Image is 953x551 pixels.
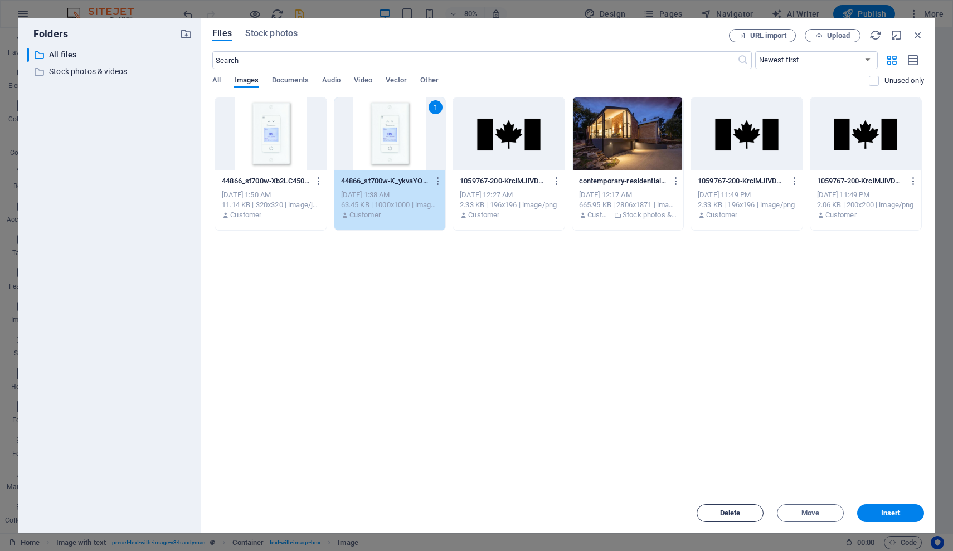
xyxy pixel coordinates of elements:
p: Customer [706,210,737,220]
p: All files [49,48,172,61]
span: Files [212,27,232,40]
div: 63.45 KB | 1000x1000 | image/jpeg [341,200,439,210]
div: 11.14 KB | 320x320 | image/jpeg [222,200,319,210]
span: Documents [272,74,309,89]
div: [DATE] 12:17 AM [579,190,677,200]
div: 2.33 KB | 196x196 | image/png [698,200,795,210]
span: Upload [827,32,850,39]
p: Customer [230,210,261,220]
p: Stock photos & videos [49,65,172,78]
i: Close [912,29,924,41]
div: [DATE] 1:50 AM [222,190,319,200]
span: Insert [881,510,901,516]
p: Customer [349,210,381,220]
div: 2.33 KB | 196x196 | image/png [460,200,557,210]
p: Stock photos & videos [623,210,677,220]
p: Customer [587,210,611,220]
div: Stock photos & videos [27,65,192,79]
button: Insert [857,504,924,522]
i: Create new folder [180,28,192,40]
span: Other [420,74,438,89]
span: Move [801,510,819,516]
span: URL import [750,32,786,39]
div: By: Customer | Folder: Stock photos & videos [579,210,677,220]
button: Upload [805,29,860,42]
span: Audio [322,74,341,89]
p: Customer [468,210,499,220]
div: 665.95 KB | 2806x1871 | image/jpeg [579,200,677,210]
div: 1 [429,100,443,114]
p: 1059767-200-KrciMJlVDPDray6jOEOEmQ-65LB4p6ezOfo--zpDJBPKA-4Id8-ix6zMghMhDcHQyXrA.png [460,176,547,186]
span: Images [234,74,259,89]
button: Delete [697,504,764,522]
div: Drop content here [56,261,549,340]
i: Reload [869,29,882,41]
div: [DATE] 1:38 AM [341,190,439,200]
div: [DATE] 12:27 AM [460,190,557,200]
p: 44866_st700w-K_ykvaYOsQ8oF3x515gHYw.jpg [341,176,429,186]
p: Folders [27,27,68,41]
span: Delete [720,510,741,516]
span: All [212,74,221,89]
span: Video [354,74,372,89]
div: [DATE] 11:49 PM [817,190,915,200]
span: Stock photos [245,27,298,40]
button: Move [777,504,844,522]
p: 44866_st700w-Xb2LC450u6MAGGX-I0uvCQ.jpg [222,176,309,186]
p: 1059767-200-KrciMJlVDPDray6jOEOEmQ.png [817,176,905,186]
div: [DATE] 11:49 PM [698,190,795,200]
button: URL import [729,29,796,42]
div: ​ [27,48,29,62]
input: Search [212,51,737,69]
span: Add elements [242,310,297,325]
span: Paste clipboard [302,310,363,325]
p: Displays only files that are not in use on the website. Files added during this session can still... [884,76,924,86]
i: Minimize [891,29,903,41]
p: Customer [825,210,857,220]
div: 2.06 KB | 200x200 | image/png [817,200,915,210]
p: contemporary-residential-cottage-exterior-with-shiny-lamps-near-walkway-under-sky-in-twilight-xsi... [579,176,667,186]
p: 1059767-200-KrciMJlVDPDray6jOEOEmQ-65LB4p6ezOfo--zpDJBPKA.png [698,176,785,186]
span: Vector [386,74,407,89]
